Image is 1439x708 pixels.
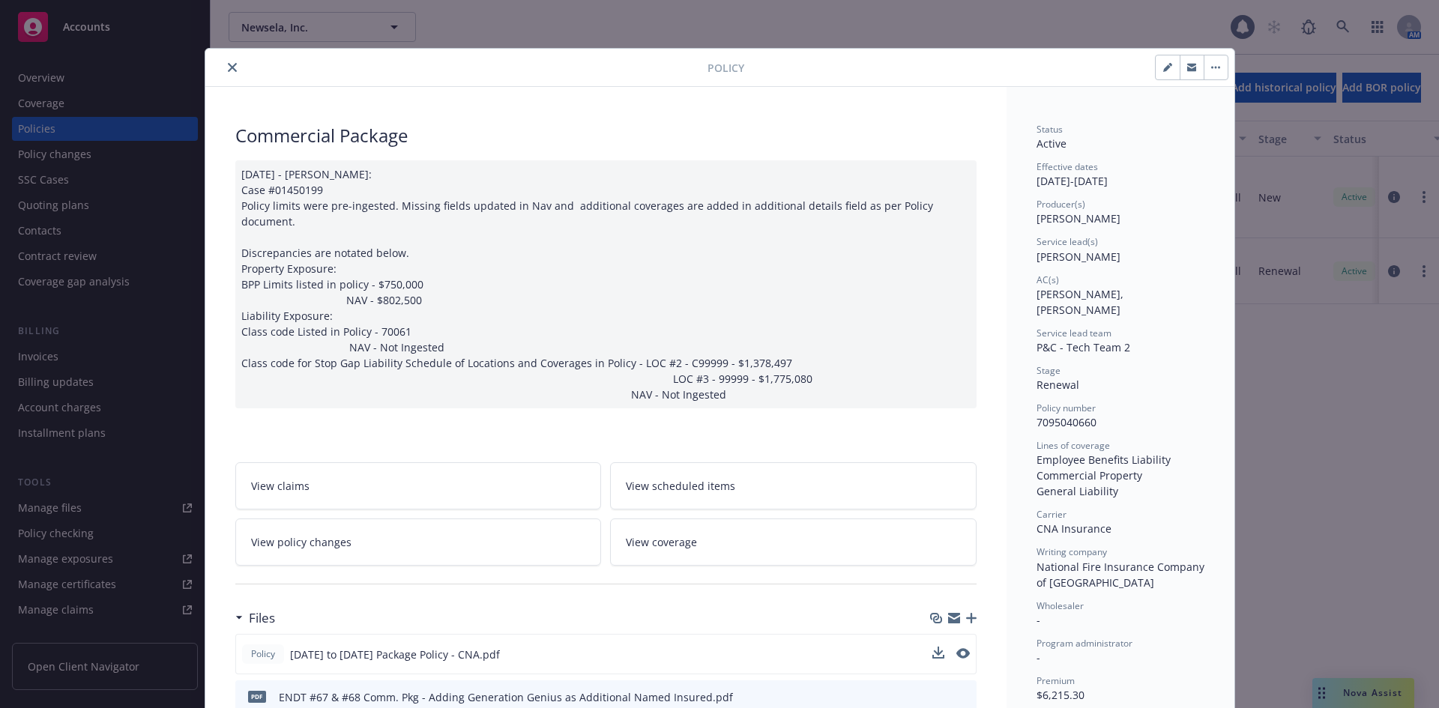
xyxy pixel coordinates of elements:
[1037,160,1204,189] div: [DATE] - [DATE]
[1037,483,1204,499] div: General Liability
[1037,415,1096,429] span: 7095040660
[1037,136,1067,151] span: Active
[248,647,278,661] span: Policy
[1037,364,1061,377] span: Stage
[1037,123,1063,136] span: Status
[235,518,602,566] a: View policy changes
[248,691,266,702] span: pdf
[933,689,945,705] button: download file
[235,608,275,628] div: Files
[1037,249,1120,264] span: [PERSON_NAME]
[932,647,944,662] button: download file
[1037,674,1075,687] span: Premium
[626,534,697,550] span: View coverage
[1037,521,1111,536] span: CNA Insurance
[235,462,602,509] a: View claims
[235,160,977,408] div: [DATE] - [PERSON_NAME]: Case #01450199 Policy limits were pre-ingested. Missing fields updated in...
[1037,160,1098,173] span: Effective dates
[956,648,970,659] button: preview file
[1037,273,1059,286] span: AC(s)
[279,689,733,705] div: ENDT #67 & #68 Comm. Pkg - Adding Generation Genius as Additional Named Insured.pdf
[1037,287,1126,317] span: [PERSON_NAME], [PERSON_NAME]
[1037,560,1207,590] span: National Fire Insurance Company of [GEOGRAPHIC_DATA]
[957,689,971,705] button: preview file
[1037,613,1040,627] span: -
[1037,439,1110,452] span: Lines of coverage
[1037,235,1098,248] span: Service lead(s)
[290,647,500,662] span: [DATE] to [DATE] Package Policy - CNA.pdf
[1037,650,1040,665] span: -
[1037,378,1079,392] span: Renewal
[1037,211,1120,226] span: [PERSON_NAME]
[626,478,735,494] span: View scheduled items
[1037,468,1204,483] div: Commercial Property
[1037,545,1107,558] span: Writing company
[1037,198,1085,211] span: Producer(s)
[610,518,977,566] a: View coverage
[249,608,275,628] h3: Files
[956,647,970,662] button: preview file
[932,647,944,659] button: download file
[223,58,241,76] button: close
[610,462,977,509] a: View scheduled items
[1037,508,1067,521] span: Carrier
[1037,637,1132,650] span: Program administrator
[1037,452,1204,468] div: Employee Benefits Liability
[1037,599,1084,612] span: Wholesaler
[1037,688,1084,702] span: $6,215.30
[1037,327,1111,339] span: Service lead team
[235,123,977,148] div: Commercial Package
[251,478,310,494] span: View claims
[708,60,744,76] span: Policy
[1037,340,1130,354] span: P&C - Tech Team 2
[251,534,352,550] span: View policy changes
[1037,402,1096,414] span: Policy number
